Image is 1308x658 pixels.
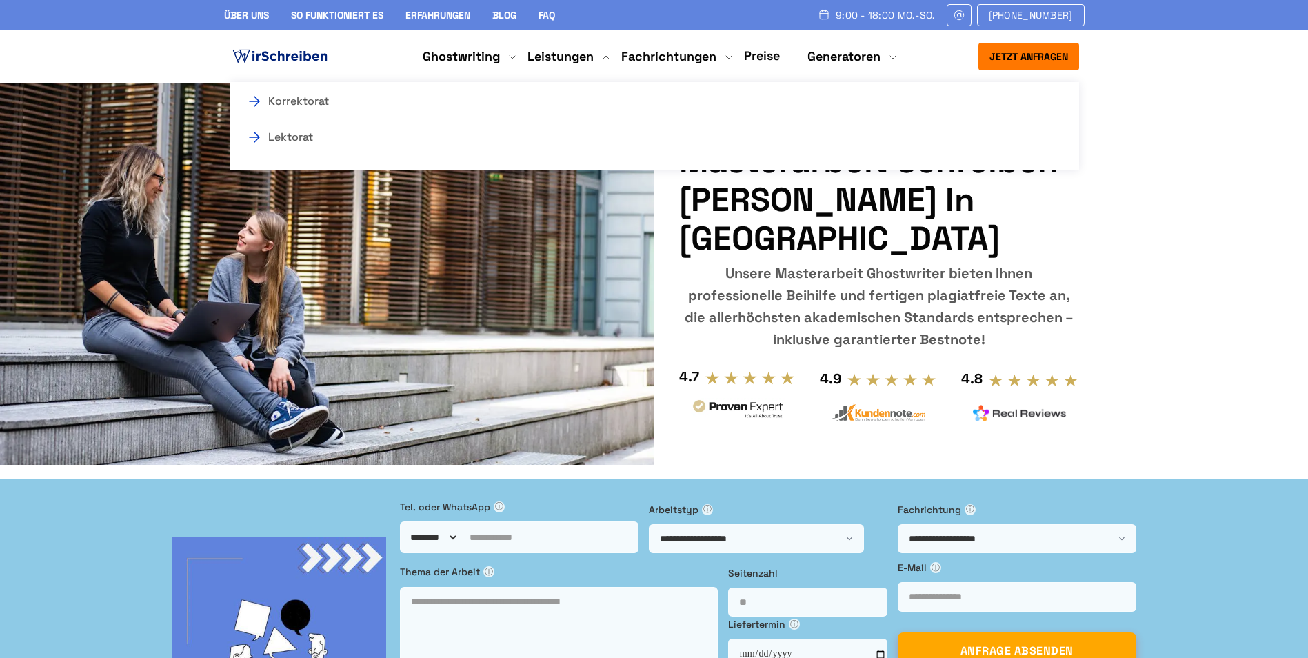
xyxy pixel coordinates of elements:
label: Fachrichtung [898,502,1136,517]
div: Unsere Masterarbeit Ghostwriter bieten Ihnen professionelle Beihilfe und fertigen plagiatfreie Te... [679,262,1078,350]
img: Schedule [818,9,830,20]
span: ⓘ [483,566,494,577]
a: FAQ [539,9,555,21]
a: Ghostwriting [423,48,500,65]
label: Thema der Arbeit [400,564,718,579]
button: Jetzt anfragen [978,43,1079,70]
a: So funktioniert es [291,9,383,21]
label: Arbeitstyp [649,502,887,517]
h1: Masterarbeit Schreiben [PERSON_NAME] in [GEOGRAPHIC_DATA] [679,142,1078,258]
span: ⓘ [702,504,713,515]
div: 4.7 [679,366,699,388]
img: kundennote [832,403,925,422]
a: Leistungen [527,48,594,65]
a: Preise [744,48,780,63]
span: ⓘ [930,562,941,573]
a: Fachrichtungen [621,48,716,65]
span: [PHONE_NUMBER] [989,10,1073,21]
a: Blog [492,9,516,21]
label: Seitenzahl [728,566,887,581]
img: provenexpert [691,398,785,423]
label: Tel. oder WhatsApp [400,499,638,515]
a: Erfahrungen [405,9,470,21]
img: logo ghostwriter-österreich [230,46,330,67]
span: ⓘ [789,619,800,630]
img: stars [705,370,795,386]
img: Email [953,10,965,21]
div: 4.8 [961,368,983,390]
a: Lektorat [246,129,384,146]
span: 9:00 - 18:00 Mo.-So. [836,10,936,21]
img: stars [847,372,937,388]
div: 4.9 [820,368,841,390]
span: ⓘ [965,504,976,515]
span: ⓘ [494,501,505,512]
a: Generatoren [807,48,881,65]
label: Liefertermin [728,617,887,632]
img: realreviews [973,405,1067,421]
img: stars [988,373,1078,388]
a: [PHONE_NUMBER] [977,4,1085,26]
a: Korrektorat [246,93,384,110]
label: E-Mail [898,560,1136,575]
a: Über uns [224,9,269,21]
